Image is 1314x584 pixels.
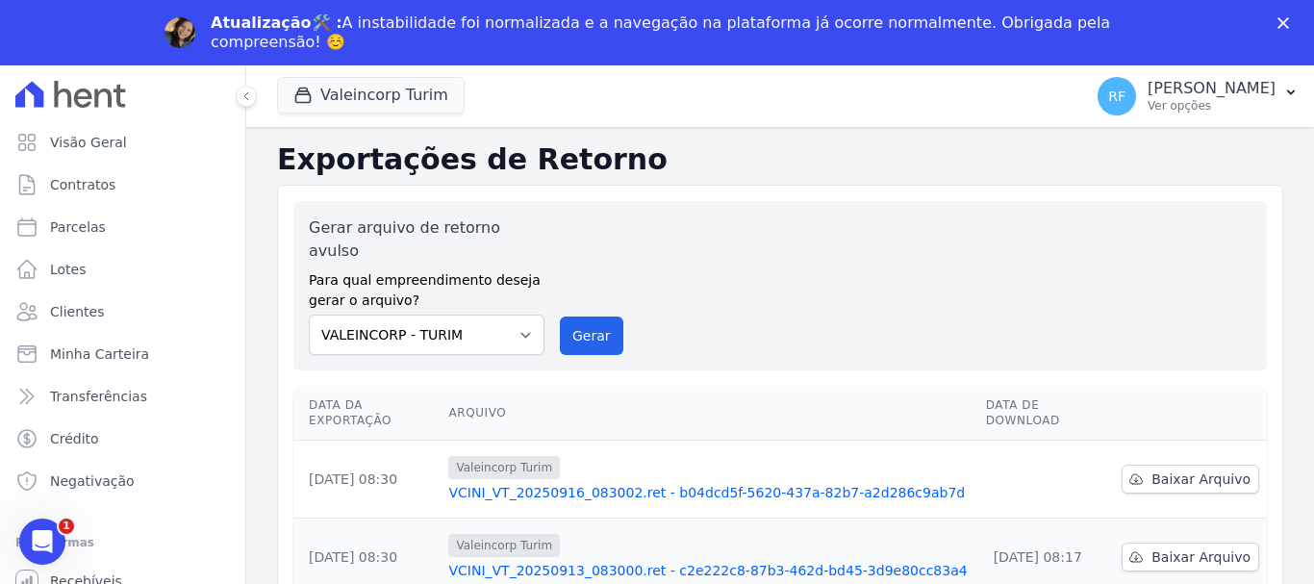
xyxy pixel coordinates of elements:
[211,13,1119,52] div: A instabilidade foi normalizada e a navegação na plataforma já ocorre normalmente. Obrigada pela ...
[50,471,135,491] span: Negativação
[15,531,230,554] div: Plataformas
[309,263,544,311] label: Para qual empreendimento deseja gerar o arquivo?
[8,377,238,416] a: Transferências
[50,387,147,406] span: Transferências
[448,456,560,479] span: Valeincorp Turim
[50,260,87,279] span: Lotes
[293,386,441,441] th: Data da Exportação
[211,13,342,32] b: Atualização🛠️ :
[448,534,560,557] span: Valeincorp Turim
[448,561,970,580] a: VCINI_VT_20250913_083000.ret - c2e222c8-87b3-462d-bd45-3d9e80cc83a4
[8,462,238,500] a: Negativação
[8,419,238,458] a: Crédito
[277,142,1283,177] h2: Exportações de Retorno
[50,175,115,194] span: Contratos
[309,216,544,263] label: Gerar arquivo de retorno avulso
[1122,543,1259,571] a: Baixar Arquivo
[448,483,970,502] a: VCINI_VT_20250916_083002.ret - b04dcd5f-5620-437a-82b7-a2d286c9ab7d
[1151,470,1251,489] span: Baixar Arquivo
[8,335,238,373] a: Minha Carteira
[8,292,238,331] a: Clientes
[19,519,65,565] iframe: Intercom live chat
[50,217,106,237] span: Parcelas
[8,250,238,289] a: Lotes
[560,317,623,355] button: Gerar
[50,133,127,152] span: Visão Geral
[1108,89,1125,103] span: RF
[1148,98,1276,114] p: Ver opções
[978,386,1115,441] th: Data de Download
[277,77,465,114] button: Valeincorp Turim
[8,208,238,246] a: Parcelas
[8,165,238,204] a: Contratos
[1277,17,1297,29] div: Fechar
[1082,69,1314,123] button: RF [PERSON_NAME] Ver opções
[50,344,149,364] span: Minha Carteira
[164,17,195,48] img: Profile image for Adriane
[441,386,977,441] th: Arquivo
[50,302,104,321] span: Clientes
[1148,79,1276,98] p: [PERSON_NAME]
[50,429,99,448] span: Crédito
[59,519,74,534] span: 1
[1151,547,1251,567] span: Baixar Arquivo
[293,441,441,519] td: [DATE] 08:30
[8,123,238,162] a: Visão Geral
[1122,465,1259,494] a: Baixar Arquivo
